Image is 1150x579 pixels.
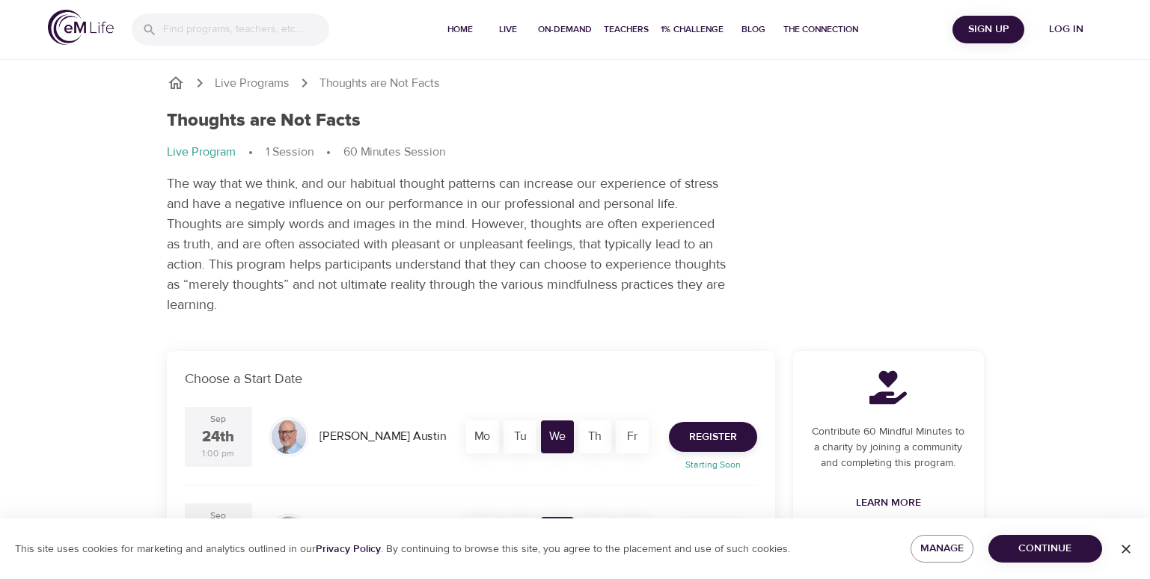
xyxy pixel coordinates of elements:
p: 1 Session [266,144,314,161]
div: 1:00 pm [202,447,234,460]
span: Manage [923,539,961,558]
span: Blog [735,22,771,37]
input: Find programs, teachers, etc... [163,13,329,46]
div: Tu [504,517,536,550]
a: Live Programs [215,75,290,92]
span: 1% Challenge [661,22,724,37]
div: [PERSON_NAME] Austin [314,422,452,451]
p: Thoughts are Not Facts [319,75,440,92]
span: Register [689,428,737,447]
div: Sep [210,509,226,522]
div: Th [578,420,611,453]
p: The way that we think, and our habitual thought patterns can increase our experience of stress an... [167,174,728,315]
span: Teachers [604,22,649,37]
div: Mo [466,420,499,453]
div: We [541,517,574,550]
h1: Thoughts are Not Facts [167,110,361,132]
button: Continue [988,535,1102,563]
div: Mo [466,517,499,550]
p: 60 Minutes Session [343,144,445,161]
button: Manage [911,535,973,563]
div: Sep [210,413,226,426]
div: Fr [616,420,649,453]
span: Sign Up [958,20,1018,39]
a: Learn More [850,489,927,517]
div: We [541,420,574,453]
span: Continue [1000,539,1090,558]
p: Contribute 60 Mindful Minutes to a charity by joining a community and completing this program. [811,424,966,471]
button: Register [669,422,757,452]
a: Privacy Policy [316,542,381,556]
div: Th [578,517,611,550]
span: On-Demand [538,22,592,37]
span: Home [442,22,478,37]
p: Starting Soon [660,458,766,471]
span: The Connection [783,22,858,37]
img: logo [48,10,114,45]
span: Learn More [856,494,921,512]
button: Log in [1030,16,1102,43]
nav: breadcrumb [167,74,984,92]
button: Sign Up [952,16,1024,43]
nav: breadcrumb [167,144,984,162]
div: Tu [504,420,536,453]
div: 24th [202,426,234,448]
p: Live Program [167,144,236,161]
p: Choose a Start Date [185,369,757,389]
span: Live [490,22,526,37]
span: Log in [1036,20,1096,39]
div: Fr [616,517,649,550]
